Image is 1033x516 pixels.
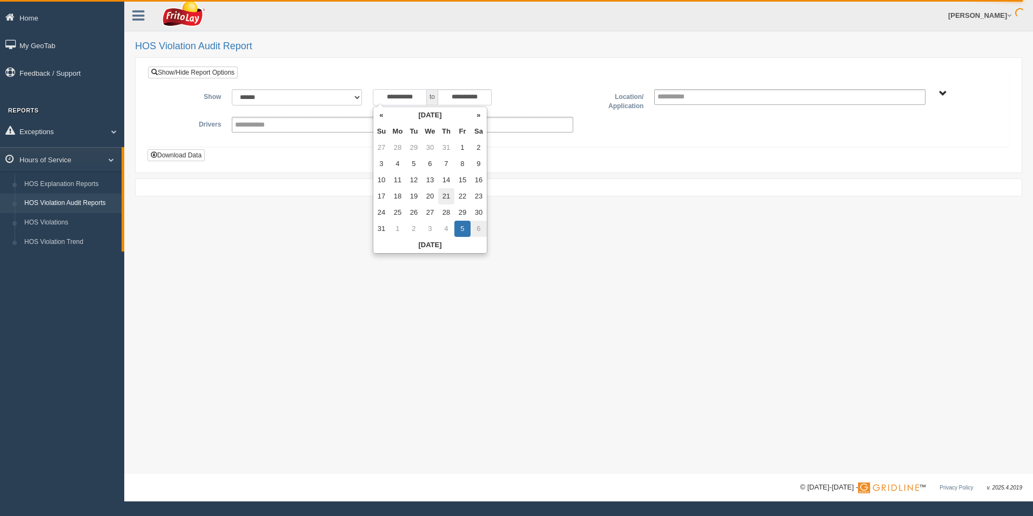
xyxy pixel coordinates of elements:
[438,172,454,188] td: 14
[19,175,122,194] a: HOS Explanation Reports
[390,156,406,172] td: 4
[390,123,406,140] th: Mo
[454,221,471,237] td: 5
[156,117,226,130] label: Drivers
[427,89,438,105] span: to
[471,107,487,123] th: »
[454,123,471,140] th: Fr
[147,149,205,161] button: Download Data
[390,140,406,156] td: 28
[454,140,471,156] td: 1
[454,188,471,204] td: 22
[422,172,438,188] td: 13
[406,156,422,172] td: 5
[471,204,487,221] td: 30
[406,204,422,221] td: 26
[373,221,390,237] td: 31
[471,221,487,237] td: 6
[422,123,438,140] th: We
[422,140,438,156] td: 30
[471,140,487,156] td: 2
[471,188,487,204] td: 23
[422,156,438,172] td: 6
[19,213,122,233] a: HOS Violations
[406,123,422,140] th: Tu
[406,188,422,204] td: 19
[422,221,438,237] td: 3
[987,485,1022,491] span: v. 2025.4.2019
[422,204,438,221] td: 27
[438,156,454,172] td: 7
[438,123,454,140] th: Th
[940,485,973,491] a: Privacy Policy
[19,194,122,213] a: HOS Violation Audit Reports
[148,67,238,78] a: Show/Hide Report Options
[373,237,487,253] th: [DATE]
[135,41,1022,52] h2: HOS Violation Audit Report
[438,221,454,237] td: 4
[406,172,422,188] td: 12
[438,188,454,204] td: 21
[390,172,406,188] td: 11
[390,221,406,237] td: 1
[373,156,390,172] td: 3
[471,156,487,172] td: 9
[579,89,649,111] label: Location/ Application
[19,233,122,252] a: HOS Violation Trend
[156,89,226,102] label: Show
[800,482,1022,493] div: © [DATE]-[DATE] - ™
[390,107,471,123] th: [DATE]
[406,221,422,237] td: 2
[390,188,406,204] td: 18
[471,123,487,140] th: Sa
[438,204,454,221] td: 28
[454,156,471,172] td: 8
[373,204,390,221] td: 24
[373,172,390,188] td: 10
[454,172,471,188] td: 15
[858,482,919,493] img: Gridline
[406,140,422,156] td: 29
[422,188,438,204] td: 20
[373,123,390,140] th: Su
[373,188,390,204] td: 17
[438,140,454,156] td: 31
[373,107,390,123] th: «
[373,140,390,156] td: 27
[471,172,487,188] td: 16
[390,204,406,221] td: 25
[454,204,471,221] td: 29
